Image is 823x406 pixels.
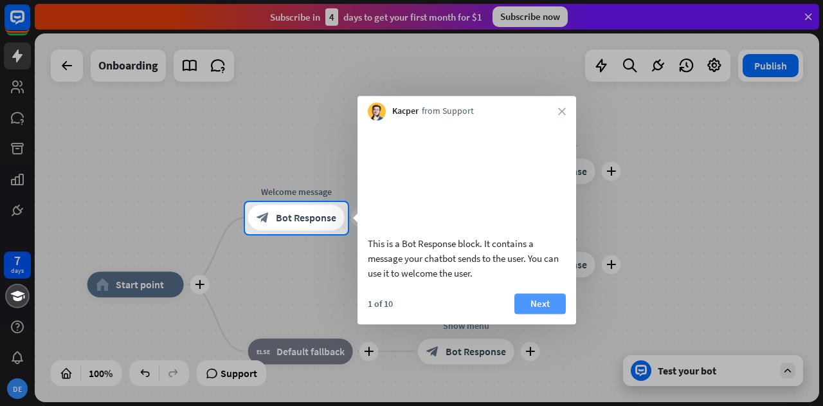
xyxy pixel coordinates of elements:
button: Next [514,293,566,314]
div: 1 of 10 [368,298,393,309]
i: block_bot_response [257,212,269,225]
div: This is a Bot Response block. It contains a message your chatbot sends to the user. You can use i... [368,236,566,281]
span: from Support [422,106,474,118]
i: close [558,107,566,115]
span: Bot Response [276,212,336,225]
button: Open LiveChat chat widget [10,5,49,44]
span: Kacper [392,106,419,118]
